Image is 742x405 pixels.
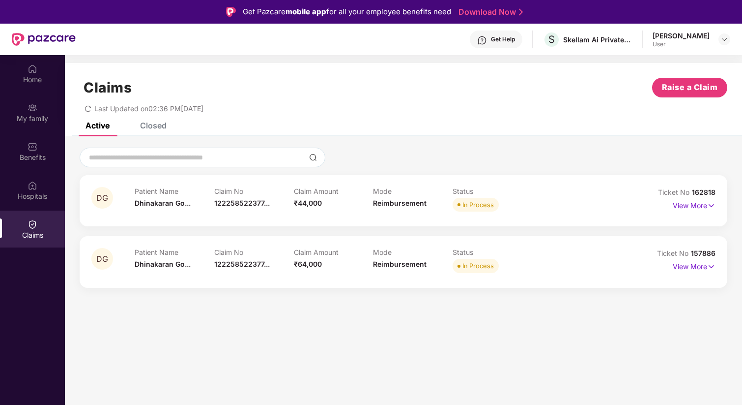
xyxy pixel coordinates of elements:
img: Logo [226,7,236,17]
span: Dhinakaran Go... [135,260,191,268]
img: svg+xml;base64,PHN2ZyB4bWxucz0iaHR0cDovL3d3dy53My5vcmcvMjAwMC9zdmciIHdpZHRoPSIxNyIgaGVpZ2h0PSIxNy... [707,200,715,211]
span: 122258522377... [214,199,270,207]
strong: mobile app [285,7,326,16]
div: In Process [462,261,494,271]
div: Active [86,121,110,130]
span: S [548,33,555,45]
img: Stroke [519,7,523,17]
span: Reimbursement [373,260,427,268]
img: svg+xml;base64,PHN2ZyBpZD0iU2VhcmNoLTMyeDMyIiB4bWxucz0iaHR0cDovL3d3dy53My5vcmcvMjAwMC9zdmciIHdpZH... [309,154,317,161]
span: Last Updated on 02:36 PM[DATE] [94,104,203,113]
p: Claim No [214,187,294,195]
img: svg+xml;base64,PHN2ZyBpZD0iSG9zcGl0YWxzIiB4bWxucz0iaHR0cDovL3d3dy53My5vcmcvMjAwMC9zdmciIHdpZHRoPS... [28,181,37,190]
p: Claim No [214,248,294,256]
button: Raise a Claim [652,78,727,97]
span: redo [85,104,91,113]
div: In Process [462,200,494,210]
div: Get Help [491,35,515,43]
div: Skellam Ai Private Limited [563,35,632,44]
span: DG [96,194,108,202]
img: svg+xml;base64,PHN2ZyBpZD0iSGVscC0zMngzMiIgeG1sbnM9Imh0dHA6Ly93d3cudzMub3JnLzIwMDAvc3ZnIiB3aWR0aD... [477,35,487,45]
span: Reimbursement [373,199,427,207]
img: svg+xml;base64,PHN2ZyBpZD0iQ2xhaW0iIHhtbG5zPSJodHRwOi8vd3d3LnczLm9yZy8yMDAwL3N2ZyIgd2lkdGg9IjIwIi... [28,219,37,229]
p: Mode [373,248,453,256]
span: 122258522377... [214,260,270,268]
img: New Pazcare Logo [12,33,76,46]
a: Download Now [458,7,520,17]
p: Claim Amount [294,187,373,195]
p: Patient Name [135,187,214,195]
img: svg+xml;base64,PHN2ZyBpZD0iQmVuZWZpdHMiIHhtbG5zPSJodHRwOi8vd3d3LnczLm9yZy8yMDAwL3N2ZyIgd2lkdGg9Ij... [28,142,37,152]
span: Ticket No [658,188,692,196]
span: Dhinakaran Go... [135,199,191,207]
p: Status [453,248,532,256]
div: Closed [140,121,167,130]
span: 162818 [692,188,715,196]
img: svg+xml;base64,PHN2ZyB4bWxucz0iaHR0cDovL3d3dy53My5vcmcvMjAwMC9zdmciIHdpZHRoPSIxNyIgaGVpZ2h0PSIxNy... [707,261,715,272]
div: Get Pazcare for all your employee benefits need [243,6,451,18]
span: Raise a Claim [662,81,718,93]
p: View More [673,259,715,272]
span: ₹64,000 [294,260,322,268]
img: svg+xml;base64,PHN2ZyB3aWR0aD0iMjAiIGhlaWdodD0iMjAiIHZpZXdCb3g9IjAgMCAyMCAyMCIgZmlsbD0ibm9uZSIgeG... [28,103,37,113]
img: svg+xml;base64,PHN2ZyBpZD0iSG9tZSIgeG1sbnM9Imh0dHA6Ly93d3cudzMub3JnLzIwMDAvc3ZnIiB3aWR0aD0iMjAiIG... [28,64,37,74]
p: Claim Amount [294,248,373,256]
span: 157886 [691,249,715,257]
p: Status [453,187,532,195]
h1: Claims [84,79,132,96]
img: svg+xml;base64,PHN2ZyBpZD0iRHJvcGRvd24tMzJ4MzIiIHhtbG5zPSJodHRwOi8vd3d3LnczLm9yZy8yMDAwL3N2ZyIgd2... [720,35,728,43]
p: View More [673,198,715,211]
span: ₹44,000 [294,199,322,207]
p: Patient Name [135,248,214,256]
div: User [653,40,710,48]
span: DG [96,255,108,263]
p: Mode [373,187,453,195]
div: [PERSON_NAME] [653,31,710,40]
span: Ticket No [657,249,691,257]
